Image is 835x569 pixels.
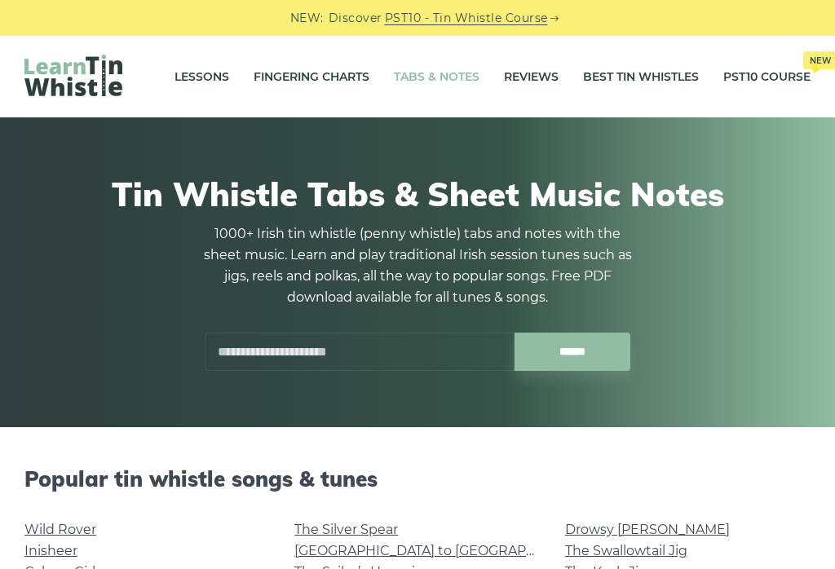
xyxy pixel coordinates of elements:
[254,56,369,97] a: Fingering Charts
[565,543,687,558] a: The Swallowtail Jig
[24,466,811,492] h2: Popular tin whistle songs & tunes
[583,56,699,97] a: Best Tin Whistles
[394,56,479,97] a: Tabs & Notes
[24,543,77,558] a: Inisheer
[723,56,811,97] a: PST10 CourseNew
[24,522,96,537] a: Wild Rover
[504,56,559,97] a: Reviews
[24,55,122,96] img: LearnTinWhistle.com
[294,522,398,537] a: The Silver Spear
[175,56,229,97] a: Lessons
[33,174,802,214] h1: Tin Whistle Tabs & Sheet Music Notes
[197,223,638,308] p: 1000+ Irish tin whistle (penny whistle) tabs and notes with the sheet music. Learn and play tradi...
[294,543,595,558] a: [GEOGRAPHIC_DATA] to [GEOGRAPHIC_DATA]
[565,522,730,537] a: Drowsy [PERSON_NAME]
